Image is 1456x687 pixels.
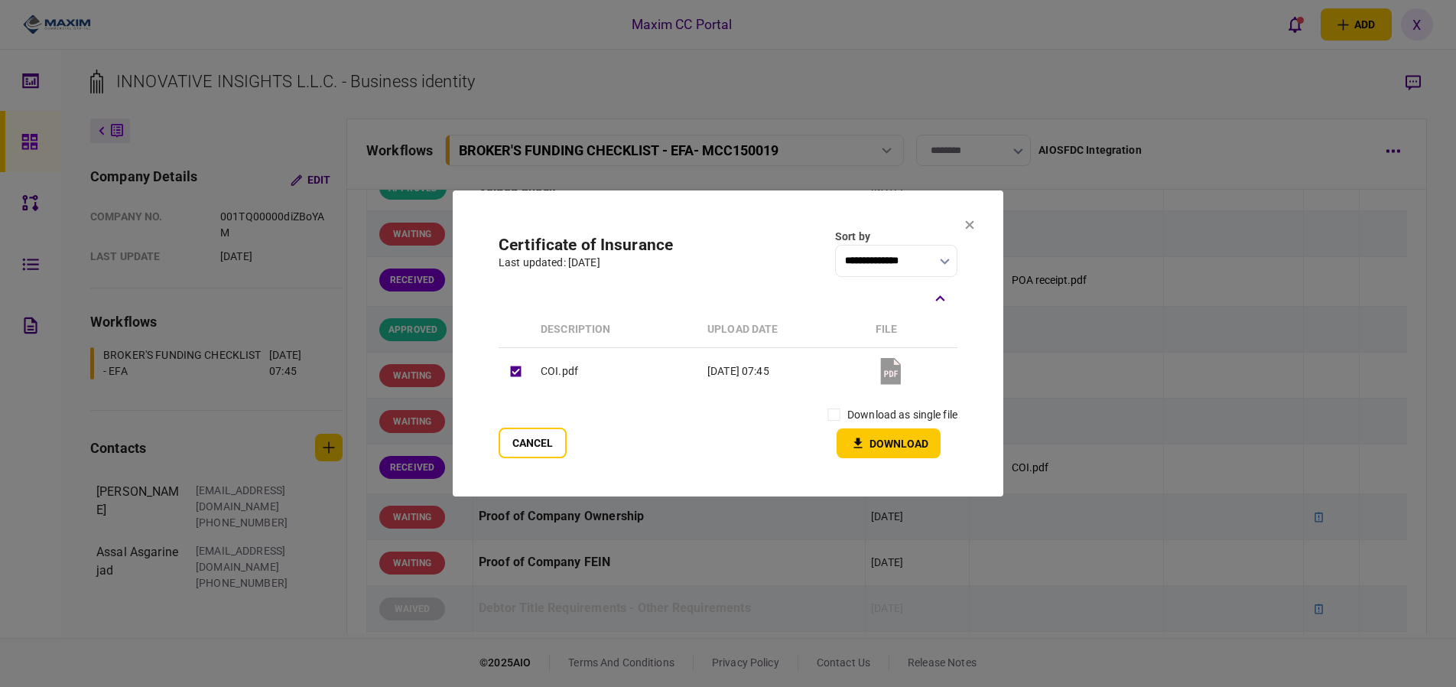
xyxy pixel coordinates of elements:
[700,312,868,348] th: upload date
[499,255,673,271] div: last updated: [DATE]
[835,229,957,245] div: Sort by
[533,348,700,395] td: COI.pdf
[700,348,868,395] td: [DATE] 07:45
[499,236,673,255] h2: Certificate of Insurance
[868,312,957,348] th: file
[847,407,957,423] label: download as single file
[533,312,700,348] th: Description
[837,428,941,458] button: Download
[499,428,567,458] button: Cancel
